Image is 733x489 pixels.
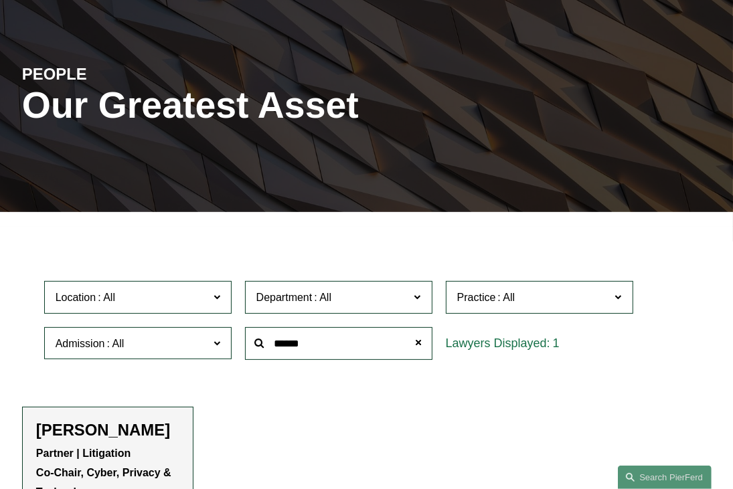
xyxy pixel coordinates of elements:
h1: Our Greatest Asset [22,84,481,126]
a: Search this site [618,466,712,489]
h4: PEOPLE [22,64,194,84]
span: Admission [56,338,105,349]
span: Practice [457,292,496,303]
span: Location [56,292,96,303]
span: 1 [553,336,560,350]
h2: [PERSON_NAME] [36,421,179,440]
span: Department [256,292,313,303]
